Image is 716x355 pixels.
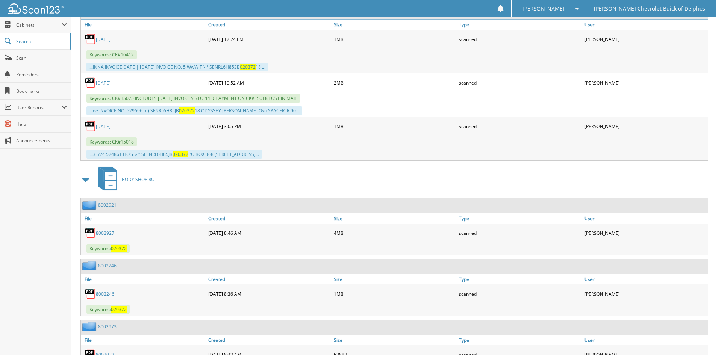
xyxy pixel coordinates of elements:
[81,335,206,345] a: File
[96,36,111,42] a: [DATE]
[206,286,332,301] div: [DATE] 8:36 AM
[206,225,332,240] div: [DATE] 8:46 AM
[81,213,206,224] a: File
[94,165,154,194] a: BODY SHOP RO
[332,213,457,224] a: Size
[173,151,188,157] span: 020372
[457,75,583,90] div: scanned
[206,213,332,224] a: Created
[206,335,332,345] a: Created
[16,71,67,78] span: Reminders
[86,94,300,103] span: Keywords: CK#15075 INCLUDES [DATE] INVOICES STOPPED PAYMENT ON CK#15018 LOST IN MAIL
[86,150,262,159] div: ...31/24 524861 HO! r » ° SFENRL6H85JB PO BOX 368 [STREET_ADDRESS]...
[332,32,457,47] div: 1MB
[8,3,64,14] img: scan123-logo-white.svg
[16,137,67,144] span: Announcements
[522,6,565,11] span: [PERSON_NAME]
[332,20,457,30] a: Size
[206,119,332,134] div: [DATE] 3:05 PM
[86,106,302,115] div: ...ee INVOICE NO. 529696 [e) SFNRL6H85JB 18 ODYSSEY [PERSON_NAME] Osu SPACER, R 90...
[85,33,96,45] img: PDF.png
[16,104,62,111] span: User Reports
[457,335,583,345] a: Type
[583,32,708,47] div: [PERSON_NAME]
[583,119,708,134] div: [PERSON_NAME]
[81,20,206,30] a: File
[16,22,62,28] span: Cabinets
[82,322,98,331] img: folder2.png
[86,305,130,314] span: Keywords:
[583,274,708,284] a: User
[583,20,708,30] a: User
[85,227,96,239] img: PDF.png
[96,230,114,236] a: 8002927
[332,274,457,284] a: Size
[86,50,137,59] span: Keywords: CK#16412
[583,335,708,345] a: User
[98,263,117,269] a: 8002246
[122,176,154,183] span: BODY SHOP RO
[85,121,96,132] img: PDF.png
[82,261,98,270] img: folder2.png
[332,286,457,301] div: 1MB
[457,119,583,134] div: scanned
[457,213,583,224] a: Type
[594,6,705,11] span: [PERSON_NAME] Chevrolet Buick of Delphos
[583,75,708,90] div: [PERSON_NAME]
[81,274,206,284] a: File
[111,306,127,313] span: 020372
[332,75,457,90] div: 2MB
[96,291,114,297] a: 8002246
[98,323,117,330] a: 8002973
[457,225,583,240] div: scanned
[85,77,96,88] img: PDF.png
[16,88,67,94] span: Bookmarks
[206,75,332,90] div: [DATE] 10:52 AM
[457,20,583,30] a: Type
[179,107,195,114] span: 020372
[206,274,332,284] a: Created
[206,20,332,30] a: Created
[16,55,67,61] span: Scan
[16,38,66,45] span: Search
[332,225,457,240] div: 4MB
[86,63,268,71] div: ...INNA INVOICE DATE | [DATE] INVOICE NO. 5 WwW T } ° SENRL6H853B 18 ...
[206,32,332,47] div: [DATE] 12:24 PM
[86,244,130,253] span: Keywords:
[583,213,708,224] a: User
[96,123,111,130] a: [DATE]
[457,274,583,284] a: Type
[583,225,708,240] div: [PERSON_NAME]
[457,32,583,47] div: scanned
[96,80,111,86] a: [DATE]
[98,202,117,208] a: 8002921
[240,64,256,70] span: 020372
[457,286,583,301] div: scanned
[86,137,137,146] span: Keywords: CK#15018
[111,245,127,252] span: 020372
[16,121,67,127] span: Help
[85,288,96,299] img: PDF.png
[332,119,457,134] div: 1MB
[332,335,457,345] a: Size
[583,286,708,301] div: [PERSON_NAME]
[82,200,98,210] img: folder2.png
